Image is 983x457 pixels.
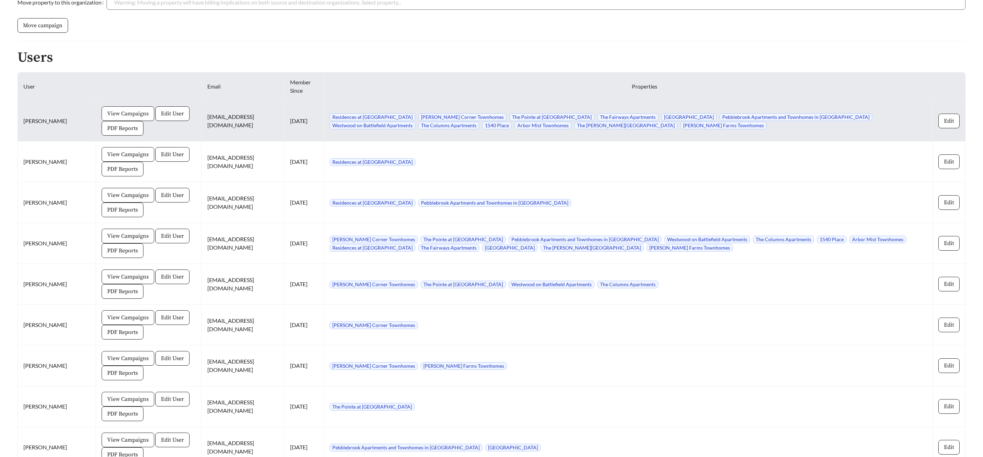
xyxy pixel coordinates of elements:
span: PDF Reports [107,165,138,173]
span: [PERSON_NAME] Farms Townhomes [680,122,767,129]
a: Edit User [155,151,190,157]
span: Edit [944,321,954,329]
button: PDF Reports [102,243,143,258]
td: [EMAIL_ADDRESS][DOMAIN_NAME] [202,264,284,305]
button: Edit [938,318,960,332]
a: Edit User [155,273,190,280]
span: Edit [944,198,954,207]
a: View Campaigns [102,314,154,320]
td: [DATE] [284,264,324,305]
td: [EMAIL_ADDRESS][DOMAIN_NAME] [202,223,284,264]
span: The Pointe at [GEOGRAPHIC_DATA] [509,113,594,121]
span: View Campaigns [107,232,149,240]
span: Edit [944,158,954,166]
span: Arbor Mist Townhomes [515,122,571,129]
span: View Campaigns [107,436,149,444]
button: View Campaigns [102,351,154,366]
a: View Campaigns [102,436,154,443]
button: PDF Reports [102,406,143,421]
a: View Campaigns [102,151,154,157]
td: [DATE] [284,182,324,223]
td: [EMAIL_ADDRESS][DOMAIN_NAME] [202,182,284,223]
button: PDF Reports [102,366,143,380]
button: Edit User [155,351,190,366]
td: [PERSON_NAME] [18,223,96,264]
button: Edit [938,440,960,455]
span: Edit User [161,395,184,403]
span: PDF Reports [107,369,138,377]
button: View Campaigns [102,392,154,406]
span: View Campaigns [107,150,149,159]
span: View Campaigns [107,354,149,363]
button: View Campaigns [102,188,154,203]
span: Edit User [161,313,184,322]
button: View Campaigns [102,269,154,284]
td: [DATE] [284,101,324,142]
h2: Users [17,50,966,65]
button: Edit User [155,147,190,162]
span: Arbor Mist Townhomes [849,236,906,243]
button: Edit User [155,433,190,447]
span: [PERSON_NAME] Corner Townhomes [330,236,418,243]
a: Edit User [155,110,190,116]
a: View Campaigns [102,191,154,198]
td: [PERSON_NAME] [18,101,96,142]
span: Edit User [161,191,184,199]
button: View Campaigns [102,106,154,121]
button: Edit [938,195,960,210]
button: Edit User [155,106,190,121]
button: View Campaigns [102,310,154,325]
span: View Campaigns [107,109,149,118]
button: Edit User [155,269,190,284]
span: [PERSON_NAME] Corner Townhomes [330,362,418,370]
button: Edit User [155,392,190,406]
th: Email [202,73,284,101]
a: View Campaigns [102,232,154,239]
span: Edit [944,117,954,125]
span: The Columns Apartments [597,281,658,288]
span: Edit User [161,273,184,281]
td: [DATE] [284,305,324,345]
span: [GEOGRAPHIC_DATA] [485,444,541,451]
button: PDF Reports [102,203,143,217]
button: Edit [938,277,960,291]
button: Edit User [155,310,190,325]
button: Edit User [155,229,190,243]
td: [PERSON_NAME] [18,264,96,305]
td: [DATE] [284,142,324,182]
span: Pebblebrook Apartments and Townhomes in [GEOGRAPHIC_DATA] [418,199,571,207]
span: 1540 Place [817,236,847,243]
span: The Pointe at [GEOGRAPHIC_DATA] [421,281,506,288]
span: PDF Reports [107,206,138,214]
span: Residences at [GEOGRAPHIC_DATA] [330,158,415,166]
th: Member Since [284,73,324,101]
span: Residences at [GEOGRAPHIC_DATA] [330,199,415,207]
td: [PERSON_NAME] [18,386,96,427]
span: Edit User [161,354,184,363]
span: View Campaigns [107,395,149,403]
span: Edit [944,280,954,288]
span: PDF Reports [107,246,138,255]
a: View Campaigns [102,355,154,361]
a: View Campaigns [102,110,154,116]
span: 1540 Place [482,122,512,129]
button: Edit [938,399,960,414]
span: Edit [944,361,954,370]
span: Edit User [161,232,184,240]
a: Edit User [155,232,190,239]
span: PDF Reports [107,124,138,132]
span: Move campaign [23,21,62,30]
span: Westwood on Battlefield Apartments [664,236,750,243]
td: [PERSON_NAME] [18,182,96,223]
td: [EMAIL_ADDRESS][DOMAIN_NAME] [202,345,284,386]
span: [PERSON_NAME] Corner Townhomes [330,321,418,329]
span: Edit User [161,150,184,159]
span: The Fairways Apartments [418,244,479,252]
button: PDF Reports [102,325,143,340]
span: Residences at [GEOGRAPHIC_DATA] [330,244,415,252]
span: View Campaigns [107,191,149,199]
span: Edit User [161,109,184,118]
td: [PERSON_NAME] [18,345,96,386]
span: Pebblebrook Apartments and Townhomes in [GEOGRAPHIC_DATA] [719,113,872,121]
span: [PERSON_NAME] Farms Townhomes [421,362,507,370]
